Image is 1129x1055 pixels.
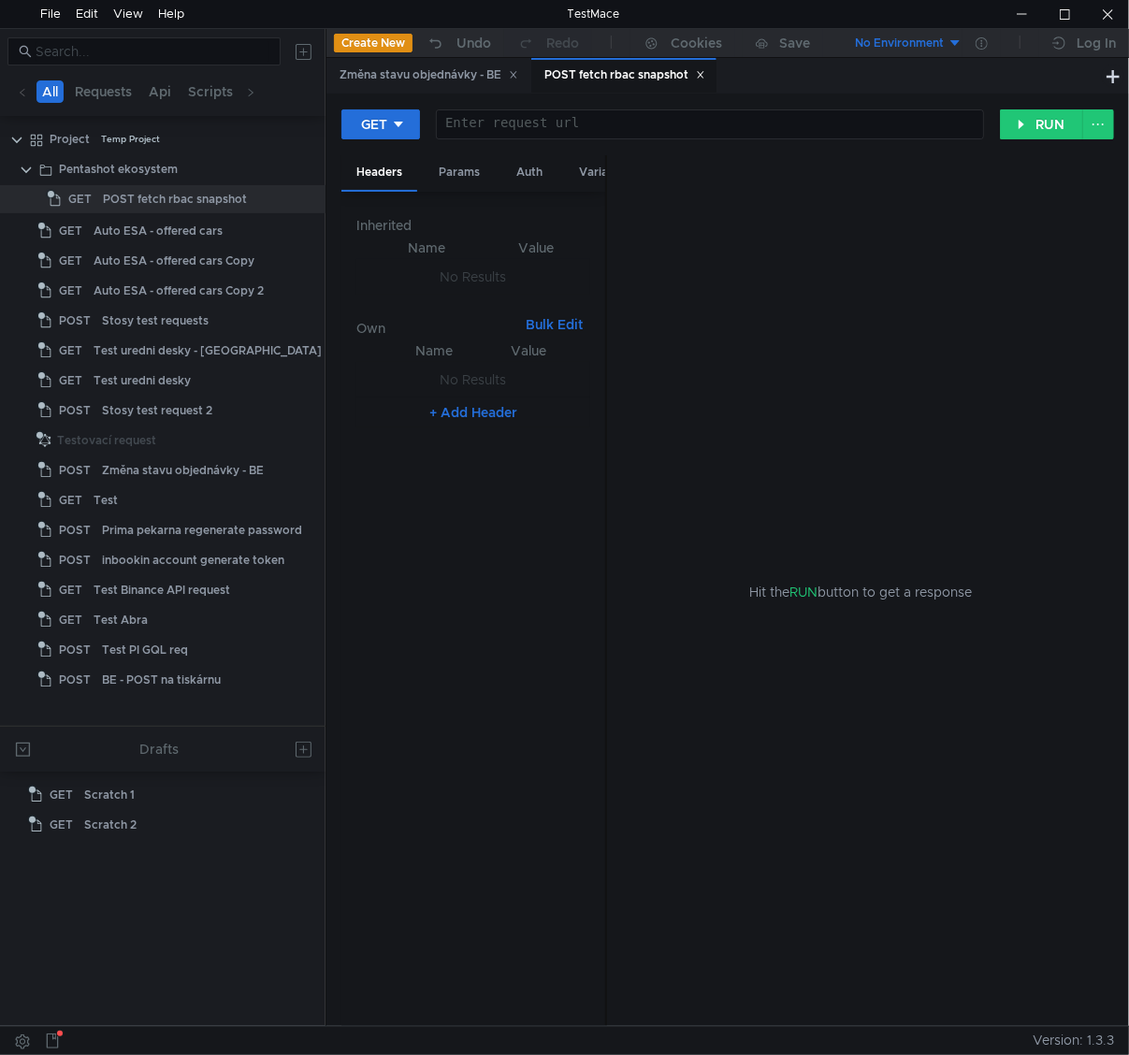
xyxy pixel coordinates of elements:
[544,65,705,85] div: POST fetch rbac snapshot
[102,456,264,484] div: Změna stavu objednávky - BE
[101,125,160,153] div: Temp Project
[855,35,944,52] div: No Environment
[94,247,254,275] div: Auto ESA - offered cars Copy
[50,811,73,839] span: GET
[102,666,221,694] div: BE - POST na tiskárnu
[518,313,590,336] button: Bulk Edit
[456,32,491,54] div: Undo
[94,367,191,395] div: Test uredni desky
[59,337,82,365] span: GET
[102,397,212,425] div: Stosy test request 2
[94,486,118,514] div: Test
[413,29,504,57] button: Undo
[441,371,507,388] nz-embed-empty: No Results
[59,155,178,183] div: Pentashot ekosystem
[59,397,91,425] span: POST
[371,237,483,259] th: Name
[386,340,483,362] th: Name
[94,576,230,604] div: Test Binance API request
[139,738,179,760] div: Drafts
[94,606,148,634] div: Test Abra
[334,34,413,52] button: Create New
[94,277,264,305] div: Auto ESA - offered cars Copy 2
[361,114,387,135] div: GET
[832,28,963,58] button: No Environment
[68,185,92,213] span: GET
[59,307,91,335] span: POST
[504,29,592,57] button: Redo
[424,155,495,190] div: Params
[340,65,518,85] div: Změna stavu objednávky - BE
[59,636,91,664] span: POST
[36,41,269,62] input: Search...
[59,576,82,604] span: GET
[36,80,64,103] button: All
[59,367,82,395] span: GET
[483,340,575,362] th: Value
[69,80,138,103] button: Requests
[50,781,73,809] span: GET
[441,268,507,285] nz-embed-empty: No Results
[84,811,137,839] div: Scratch 2
[102,516,302,544] div: Prima pekarna regenerate password
[501,155,557,190] div: Auth
[779,36,810,50] div: Save
[143,80,177,103] button: Api
[671,32,722,54] div: Cookies
[182,80,239,103] button: Scripts
[59,666,91,694] span: POST
[1033,1027,1114,1054] span: Version: 1.3.3
[102,636,188,664] div: Test PI GQL req
[1000,109,1083,139] button: RUN
[356,317,518,340] h6: Own
[749,582,972,602] span: Hit the button to get a response
[103,185,247,213] div: POST fetch rbac snapshot
[789,584,818,600] span: RUN
[564,155,645,190] div: Variables
[59,516,91,544] span: POST
[341,109,420,139] button: GET
[59,277,82,305] span: GET
[59,247,82,275] span: GET
[356,214,590,237] h6: Inherited
[57,426,156,455] div: Testovací request
[59,486,82,514] span: GET
[50,125,90,153] div: Project
[102,546,284,574] div: inbookin account generate token
[94,217,223,245] div: Auto ESA - offered cars
[1077,32,1116,54] div: Log In
[59,456,91,484] span: POST
[102,307,209,335] div: Stosy test requests
[422,401,525,424] button: + Add Header
[546,32,579,54] div: Redo
[59,606,82,634] span: GET
[84,781,135,809] div: Scratch 1
[483,237,590,259] th: Value
[59,546,91,574] span: POST
[59,217,82,245] span: GET
[341,155,417,192] div: Headers
[94,337,322,365] div: Test uredni desky - [GEOGRAPHIC_DATA]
